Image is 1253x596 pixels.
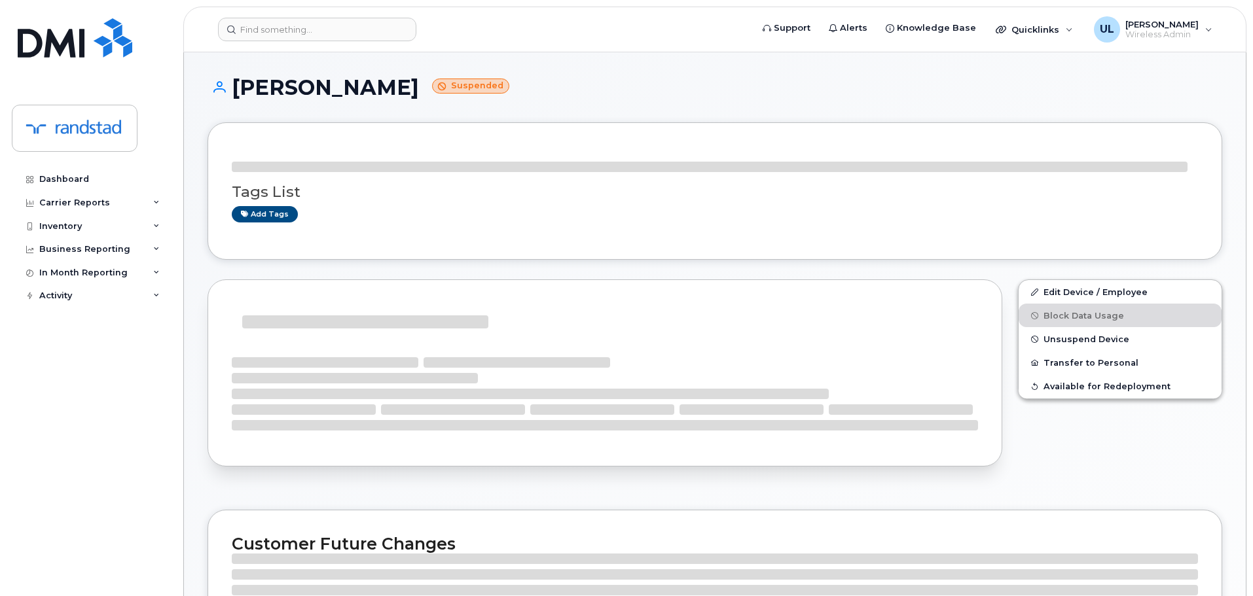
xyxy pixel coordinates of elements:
button: Block Data Usage [1019,304,1222,327]
span: Unsuspend Device [1044,334,1129,344]
button: Unsuspend Device [1019,327,1222,351]
a: Add tags [232,206,298,222]
h1: [PERSON_NAME] [208,76,1222,99]
span: Available for Redeployment [1044,381,1171,391]
h2: Customer Future Changes [232,534,1198,553]
h3: Tags List [232,184,1198,200]
a: Edit Device / Employee [1019,280,1222,304]
button: Transfer to Personal [1019,351,1222,374]
small: Suspended [432,79,509,94]
button: Available for Redeployment [1019,374,1222,398]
